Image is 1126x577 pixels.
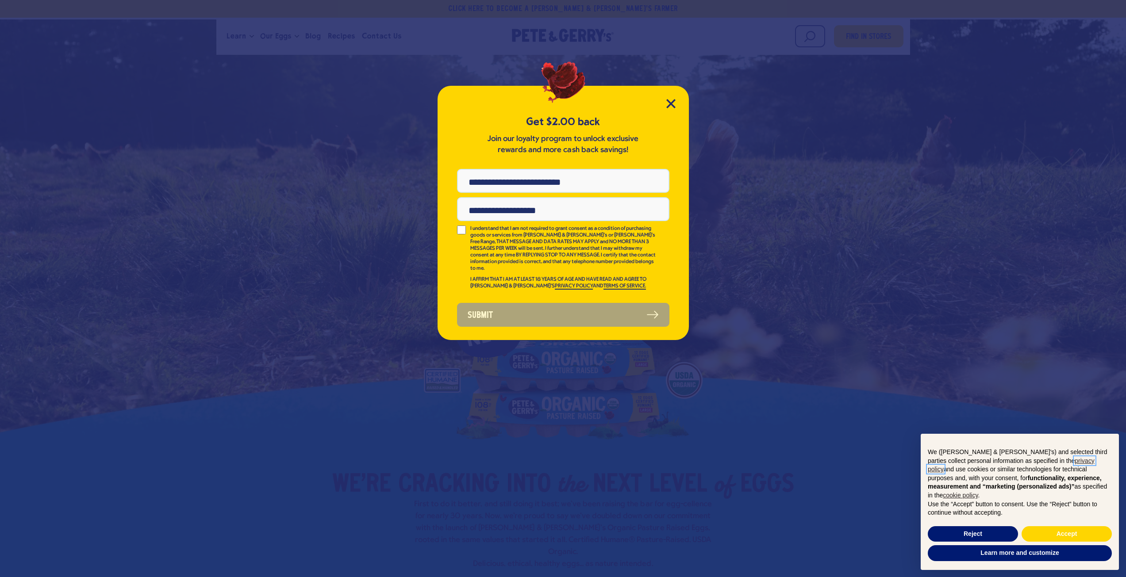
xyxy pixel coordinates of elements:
p: We ([PERSON_NAME] & [PERSON_NAME]'s) and selected third parties collect personal information as s... [928,448,1112,500]
p: I understand that I am not required to grant consent as a condition of purchasing goods or servic... [470,225,657,272]
a: PRIVACY POLICY [555,283,593,290]
div: Notice [914,427,1126,577]
button: Reject [928,526,1018,542]
button: Submit [457,303,669,327]
p: I AFFIRM THAT I AM AT LEAST 18 YEARS OF AGE AND HAVE READ AND AGREE TO [PERSON_NAME] & [PERSON_NA... [470,276,657,290]
a: cookie policy [943,492,978,499]
button: Learn more and customize [928,545,1112,561]
p: Join our loyalty program to unlock exclusive rewards and more cash back savings! [486,134,641,156]
a: privacy policy [928,457,1095,473]
p: Use the “Accept” button to consent. Use the “Reject” button to continue without accepting. [928,500,1112,517]
button: Accept [1022,526,1112,542]
input: I understand that I am not required to grant consent as a condition of purchasing goods or servic... [457,225,466,234]
h5: Get $2.00 back [457,115,669,129]
button: Close Modal [666,99,676,108]
a: TERMS OF SERVICE. [603,283,646,290]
